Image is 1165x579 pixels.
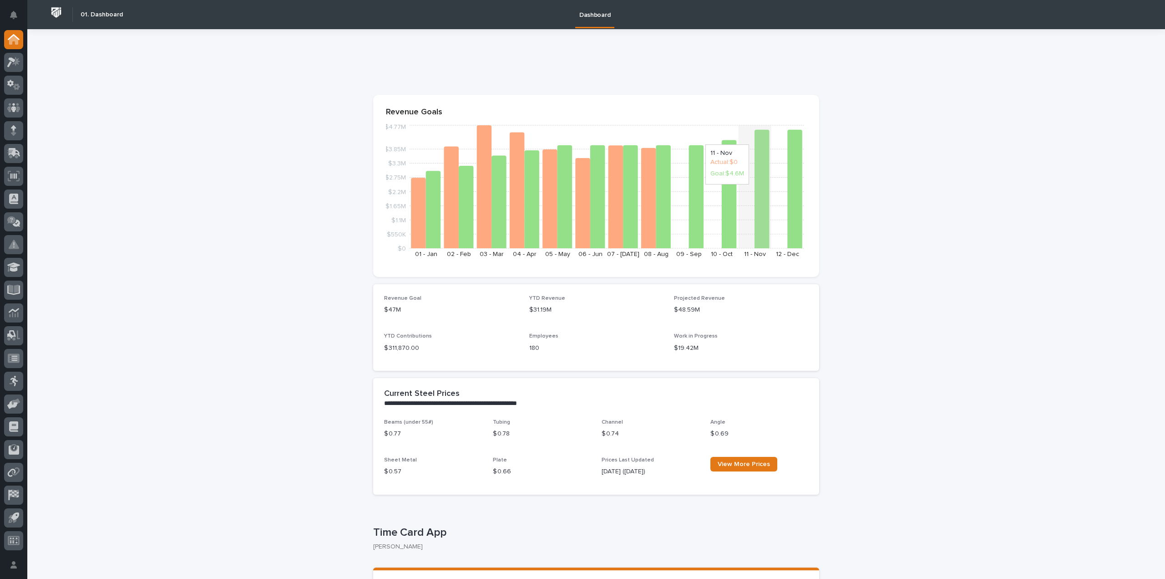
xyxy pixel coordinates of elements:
p: $ 0.69 [710,429,808,439]
p: [DATE] ([DATE]) [602,467,699,477]
p: $ 0.74 [602,429,699,439]
p: $19.42M [674,343,808,353]
text: 11 - Nov [744,251,766,257]
span: Employees [529,333,558,339]
span: Plate [493,457,507,463]
a: View More Prices [710,457,777,471]
text: 02 - Feb [447,251,471,257]
span: Projected Revenue [674,296,725,301]
tspan: $4.77M [385,124,406,130]
tspan: $1.1M [391,217,406,223]
span: Sheet Metal [384,457,417,463]
tspan: $1.65M [385,203,406,209]
img: Workspace Logo [48,4,65,21]
span: Tubing [493,420,510,425]
text: 06 - Jun [578,251,603,257]
text: 01 - Jan [415,251,437,257]
p: [PERSON_NAME] [373,543,812,551]
text: 10 - Oct [711,251,733,257]
h2: 01. Dashboard [81,11,123,19]
p: $47M [384,305,518,315]
span: View More Prices [718,461,770,467]
text: 07 - [DATE] [607,251,639,257]
button: Notifications [4,5,23,25]
span: Work in Progress [674,333,718,339]
p: $48.59M [674,305,808,315]
span: Prices Last Updated [602,457,654,463]
p: 180 [529,343,664,353]
text: 03 - Mar [480,251,504,257]
tspan: $2.2M [388,189,406,195]
text: 08 - Aug [644,251,669,257]
tspan: $0 [398,246,406,252]
span: YTD Revenue [529,296,565,301]
p: $ 0.77 [384,429,482,439]
tspan: $3.3M [388,160,406,167]
span: Beams (under 55#) [384,420,433,425]
text: 04 - Apr [513,251,537,257]
div: Notifications [11,11,23,26]
p: $31.19M [529,305,664,315]
span: Channel [602,420,623,425]
p: Revenue Goals [386,108,806,118]
tspan: $3.85M [385,146,406,153]
p: $ 0.57 [384,467,482,477]
p: Time Card App [373,526,815,539]
p: $ 0.78 [493,429,591,439]
p: $ 311,870.00 [384,343,518,353]
span: Angle [710,420,725,425]
tspan: $550K [387,231,406,237]
text: 12 - Dec [776,251,799,257]
tspan: $2.75M [385,174,406,181]
text: 05 - May [545,251,570,257]
text: 09 - Sep [676,251,702,257]
span: Revenue Goal [384,296,421,301]
h2: Current Steel Prices [384,389,460,399]
span: YTD Contributions [384,333,432,339]
p: $ 0.66 [493,467,591,477]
